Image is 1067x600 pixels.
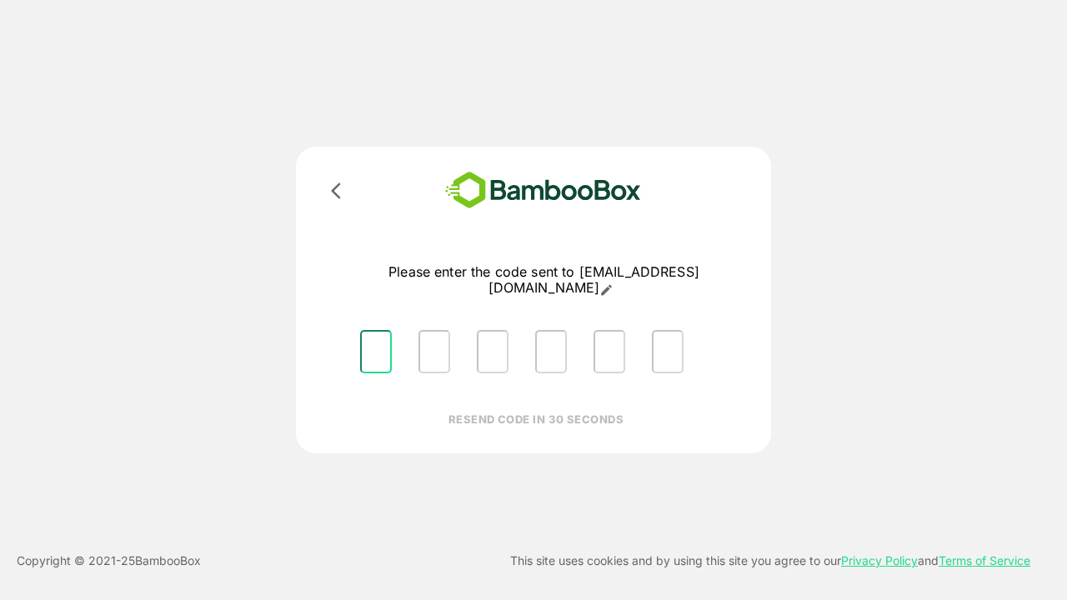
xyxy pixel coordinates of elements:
p: This site uses cookies and by using this site you agree to our and [510,551,1030,571]
a: Terms of Service [939,553,1030,567]
p: Copyright © 2021- 25 BambooBox [17,551,201,571]
input: Please enter OTP character 2 [418,330,450,373]
input: Please enter OTP character 1 [360,330,392,373]
input: Please enter OTP character 6 [652,330,684,373]
input: Please enter OTP character 4 [535,330,567,373]
img: bamboobox [421,167,665,214]
input: Please enter OTP character 3 [477,330,508,373]
p: Please enter the code sent to [EMAIL_ADDRESS][DOMAIN_NAME] [347,264,741,297]
a: Privacy Policy [841,553,918,567]
input: Please enter OTP character 5 [594,330,625,373]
